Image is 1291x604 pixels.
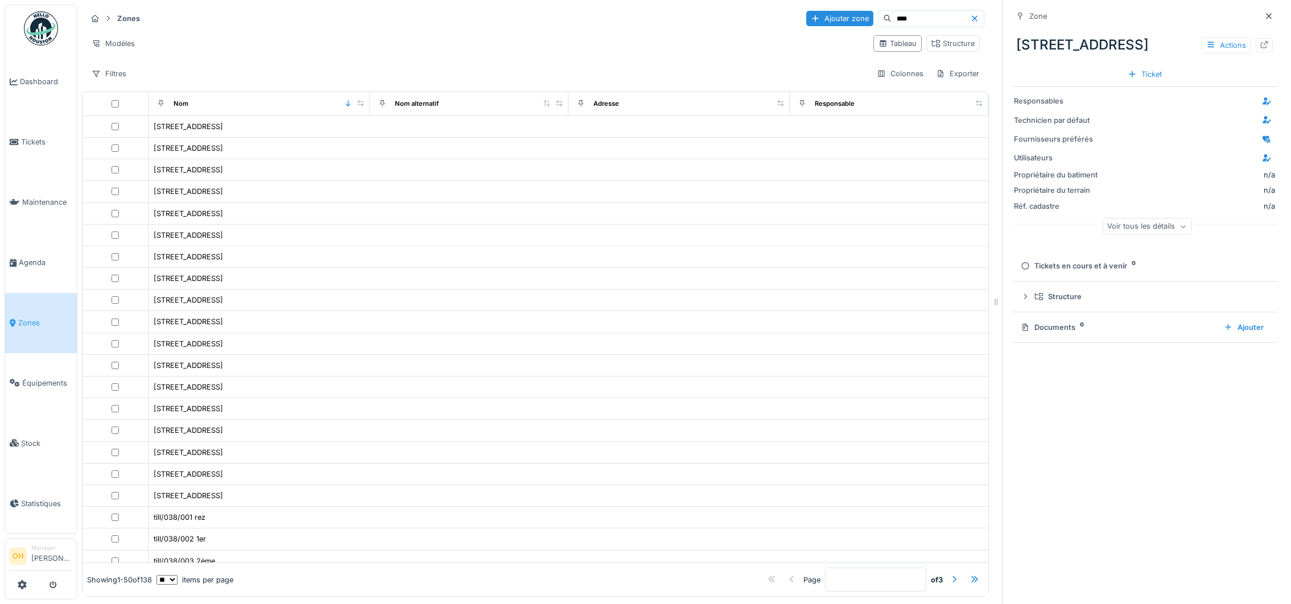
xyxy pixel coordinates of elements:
div: Ticket [1123,67,1166,82]
div: till/038/003 2ème [154,556,215,566]
div: Ajouter zone [806,11,873,26]
div: Structure [1034,291,1264,302]
div: [STREET_ADDRESS] [154,425,223,436]
summary: Tickets en cours et à venir0 [1016,255,1273,276]
div: [STREET_ADDRESS] [154,338,223,349]
div: n/a [1264,169,1275,180]
div: till/038/001 rez [154,512,205,523]
span: Dashboard [20,76,72,87]
div: Documents [1021,322,1215,333]
span: Maintenance [22,197,72,208]
div: Voir tous les détails [1102,218,1191,235]
div: Propriétaire du batiment [1014,169,1099,180]
div: Structure [931,38,975,49]
a: Agenda [5,233,77,293]
div: Page [803,574,820,585]
div: Tableau [878,38,917,49]
a: Maintenance [5,172,77,233]
div: Propriétaire du terrain [1014,185,1099,196]
div: [STREET_ADDRESS] [1012,30,1277,60]
div: [STREET_ADDRESS] [154,164,223,175]
div: [STREET_ADDRESS] [154,447,223,458]
div: [STREET_ADDRESS] [154,208,223,219]
a: Stock [5,413,77,473]
li: [PERSON_NAME] [31,544,72,568]
div: Fournisseurs préférés [1014,134,1099,144]
div: [STREET_ADDRESS] [154,230,223,241]
div: Réf. cadastre [1014,201,1099,212]
div: Technicien par défaut [1014,115,1099,126]
div: n/a [1104,201,1275,212]
div: [STREET_ADDRESS] [154,316,223,327]
div: Colonnes [872,65,929,82]
span: Agenda [19,257,72,268]
div: [STREET_ADDRESS] [154,295,223,305]
div: Utilisateurs [1014,152,1099,163]
a: Équipements [5,353,77,413]
span: Stock [21,438,72,449]
a: Dashboard [5,52,77,112]
li: OH [10,548,27,565]
div: Manager [31,544,72,552]
a: Zones [5,293,77,353]
strong: of 3 [931,574,943,585]
div: Nom alternatif [395,99,439,109]
div: items per page [156,574,233,585]
div: Modèles [86,35,140,52]
div: [STREET_ADDRESS] [154,360,223,371]
div: [STREET_ADDRESS] [154,186,223,197]
div: [STREET_ADDRESS] [154,403,223,414]
span: Équipements [22,378,72,388]
div: Showing 1 - 50 of 138 [87,574,152,585]
div: Filtres [86,65,131,82]
span: Statistiques [21,498,72,509]
a: OH Manager[PERSON_NAME] [10,544,72,571]
div: till/038/002 1er [154,533,206,544]
div: Actions [1201,37,1251,53]
div: [STREET_ADDRESS] [154,251,223,262]
div: [STREET_ADDRESS] [154,382,223,392]
div: [STREET_ADDRESS] [154,469,223,479]
div: n/a [1104,185,1275,196]
strong: Zones [113,13,145,24]
div: Nom [174,99,188,109]
summary: Documents0Ajouter [1016,317,1273,338]
div: Responsables [1014,96,1099,106]
div: [STREET_ADDRESS] [154,121,223,132]
div: Tickets en cours et à venir [1021,260,1264,271]
span: Tickets [21,136,72,147]
div: Ajouter [1219,320,1268,335]
a: Tickets [5,112,77,172]
div: Adresse [593,99,619,109]
div: [STREET_ADDRESS] [154,490,223,501]
a: Statistiques [5,473,77,533]
div: Exporter [931,65,984,82]
div: [STREET_ADDRESS] [154,273,223,284]
div: [STREET_ADDRESS] [154,143,223,154]
span: Zones [18,317,72,328]
summary: Structure [1016,286,1273,307]
div: Zone [1029,11,1047,22]
img: Badge_color-CXgf-gQk.svg [24,11,58,45]
div: Responsable [815,99,855,109]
